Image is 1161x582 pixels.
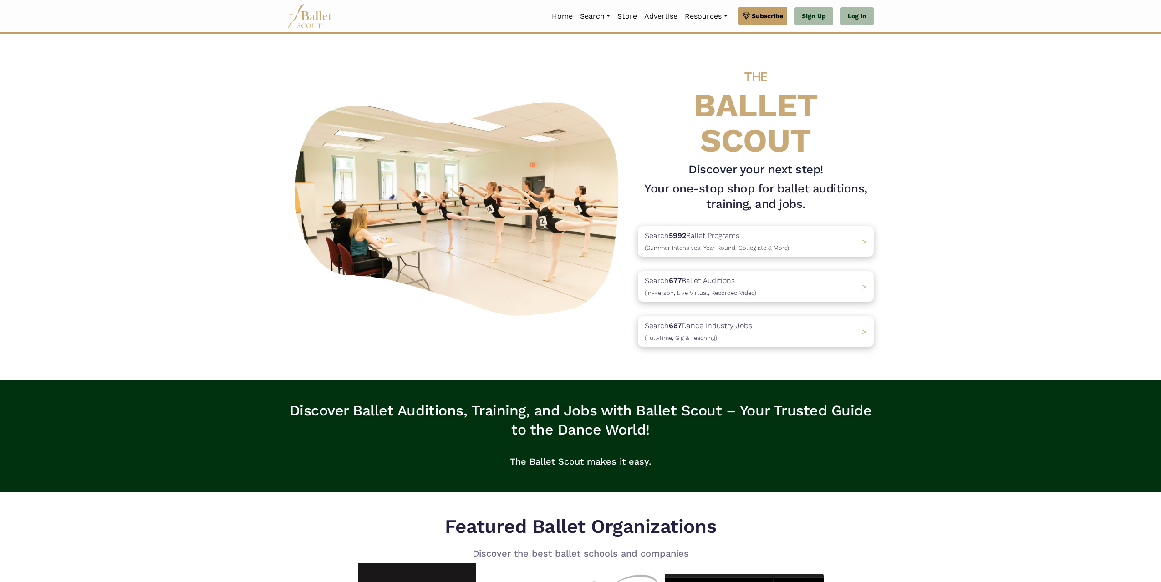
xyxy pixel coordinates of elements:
b: 677 [669,276,682,285]
p: The Ballet Scout makes it easy. [287,447,874,476]
span: THE [744,69,767,84]
h3: Discover your next step! [638,162,874,177]
span: > [862,237,866,246]
a: Advertise [641,7,681,26]
img: gem.svg [743,11,750,21]
b: 687 [669,321,682,330]
p: Discover the best ballet schools and companies [438,546,723,561]
a: Subscribe [738,7,787,25]
a: Search687Dance Industry Jobs(Full-Time, Gig & Teaching) > [638,316,874,347]
p: Search Dance Industry Jobs [645,320,752,343]
h3: Discover Ballet Auditions, Training, and Jobs with Ballet Scout – Your Trusted Guide to the Dance... [287,401,874,439]
a: Search677Ballet Auditions(In-Person, Live Virtual, Recorded Video) > [638,271,874,302]
h1: Your one-stop shop for ballet auditions, training, and jobs. [638,181,874,212]
p: Search Ballet Programs [645,230,789,253]
a: Sign Up [794,7,833,25]
b: 5992 [669,231,686,240]
span: > [862,282,866,291]
a: Search5992Ballet Programs(Summer Intensives, Year-Round, Collegiate & More)> [638,226,874,257]
a: Home [548,7,576,26]
span: (Summer Intensives, Year-Round, Collegiate & More) [645,244,789,251]
a: Resources [681,7,731,26]
a: Store [614,7,641,26]
img: A group of ballerinas talking to each other in a ballet studio [287,92,631,321]
a: Search [576,7,614,26]
span: > [862,327,866,336]
span: (In-Person, Live Virtual, Recorded Video) [645,289,756,296]
span: Subscribe [752,11,783,21]
p: Search Ballet Auditions [645,275,756,298]
h4: BALLET SCOUT [638,52,874,158]
h5: Featured Ballet Organizations [438,514,723,539]
span: (Full-Time, Gig & Teaching) [645,334,717,341]
a: Log In [840,7,874,25]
